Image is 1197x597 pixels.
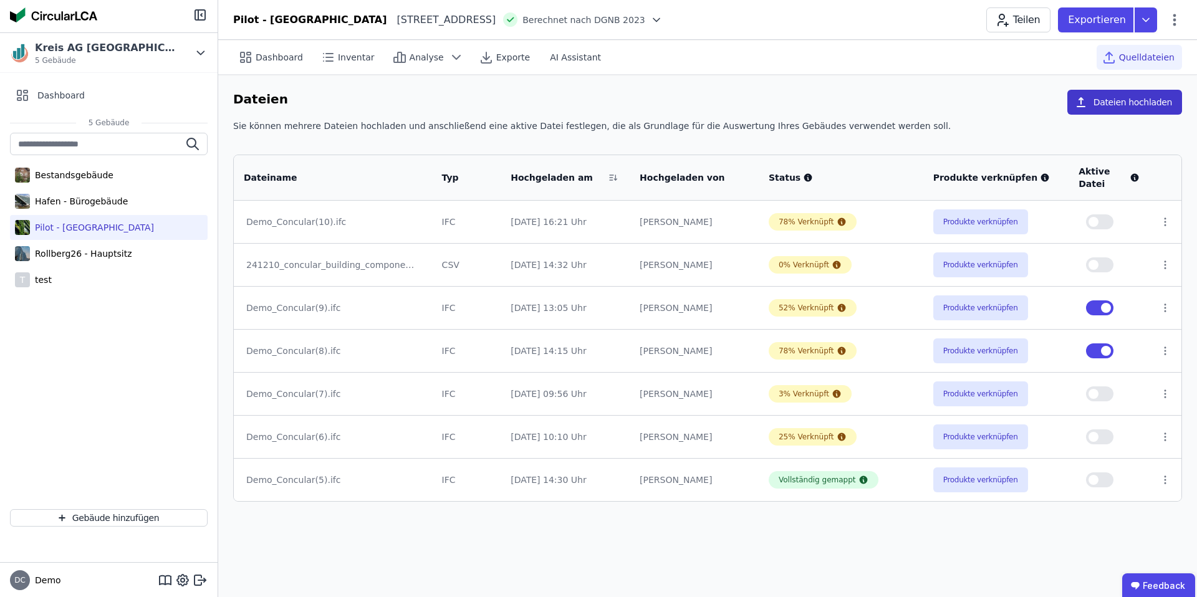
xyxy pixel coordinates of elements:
[14,576,26,584] span: DC
[37,89,85,102] span: Dashboard
[986,7,1050,32] button: Teilen
[387,12,496,27] div: [STREET_ADDRESS]
[779,260,829,270] div: 0% Verknüpft
[15,165,30,185] img: Bestandsgebäude
[1067,90,1182,115] button: Dateien hochladen
[410,51,444,64] span: Analyse
[442,345,491,357] div: IFC
[640,474,749,486] div: [PERSON_NAME]
[1068,12,1128,27] p: Exportieren
[1079,165,1140,190] div: Aktive Datei
[511,259,620,271] div: [DATE] 14:32 Uhr
[511,302,620,314] div: [DATE] 13:05 Uhr
[779,303,834,313] div: 52% Verknüpft
[30,574,61,586] span: Demo
[640,302,749,314] div: [PERSON_NAME]
[10,509,208,527] button: Gebäude hinzufügen
[640,431,749,443] div: [PERSON_NAME]
[76,118,142,128] span: 5 Gebäude
[35,55,178,65] span: 5 Gebäude
[933,252,1028,277] button: Produkte verknüpfen
[233,120,1182,142] div: Sie können mehrere Dateien hochladen und anschließend eine aktive Datei festlegen, die als Grundl...
[933,209,1028,234] button: Produkte verknüpfen
[246,216,420,228] div: Demo_Concular(10).ifc
[30,221,154,234] div: Pilot - [GEOGRAPHIC_DATA]
[511,345,620,357] div: [DATE] 14:15 Uhr
[233,12,387,27] div: Pilot - [GEOGRAPHIC_DATA]
[779,389,829,399] div: 3% Verknüpft
[246,345,420,357] div: Demo_Concular(8).ifc
[442,302,491,314] div: IFC
[779,432,834,442] div: 25% Verknüpft
[244,171,406,184] div: Dateiname
[640,388,749,400] div: [PERSON_NAME]
[15,217,30,237] img: Pilot - Green Building
[779,475,856,485] div: Vollständig gemappt
[246,259,420,271] div: 241210_concular_building_components_template_filled (3).xlsx
[442,431,491,443] div: IFC
[246,431,420,443] div: Demo_Concular(6).ifc
[442,474,491,486] div: IFC
[30,274,52,286] div: test
[933,467,1028,492] button: Produkte verknüpfen
[933,424,1028,449] button: Produkte verknüpfen
[933,338,1028,363] button: Produkte verknüpfen
[30,247,132,260] div: Rollberg26 - Hauptsitz
[442,388,491,400] div: IFC
[35,41,178,55] div: Kreis AG [GEOGRAPHIC_DATA]
[640,216,749,228] div: [PERSON_NAME]
[1119,51,1175,64] span: Quelldateien
[15,244,30,264] img: Rollberg26 - Hauptsitz
[246,474,420,486] div: Demo_Concular(5).ifc
[10,43,30,63] img: Kreis AG Germany
[256,51,303,64] span: Dashboard
[933,381,1028,406] button: Produkte verknüpfen
[442,216,491,228] div: IFC
[511,388,620,400] div: [DATE] 09:56 Uhr
[933,295,1028,320] button: Produkte verknüpfen
[779,346,834,356] div: 78% Verknüpft
[779,217,834,227] div: 78% Verknüpft
[550,51,601,64] span: AI Assistant
[30,169,113,181] div: Bestandsgebäude
[640,171,733,184] div: Hochgeladen von
[933,171,1059,184] div: Produkte verknüpfen
[246,302,420,314] div: Demo_Concular(9).ifc
[246,388,420,400] div: Demo_Concular(7).ifc
[10,7,97,22] img: Concular
[15,191,30,211] img: Hafen - Bürogebäude
[15,272,30,287] div: T
[522,14,645,26] span: Berechnet nach DGNB 2023
[233,90,288,110] h6: Dateien
[442,259,491,271] div: CSV
[511,431,620,443] div: [DATE] 10:10 Uhr
[640,259,749,271] div: [PERSON_NAME]
[511,171,604,184] div: Hochgeladen am
[442,171,476,184] div: Typ
[640,345,749,357] div: [PERSON_NAME]
[496,51,530,64] span: Exporte
[511,474,620,486] div: [DATE] 14:30 Uhr
[338,51,375,64] span: Inventar
[769,171,913,184] div: Status
[30,195,128,208] div: Hafen - Bürogebäude
[511,216,620,228] div: [DATE] 16:21 Uhr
